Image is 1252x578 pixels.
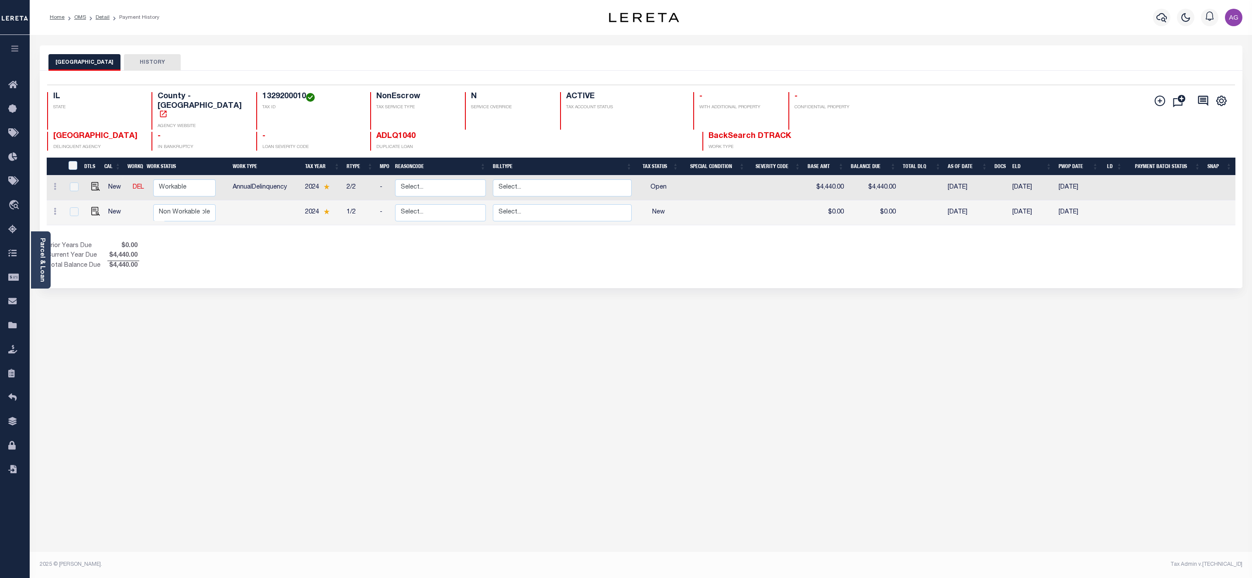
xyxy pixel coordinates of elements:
[63,158,81,175] th: &nbsp;
[262,132,265,140] span: -
[899,158,944,175] th: Total DLQ: activate to sort column ascending
[105,200,129,225] td: New
[566,92,682,102] h4: ACTIVE
[343,175,376,200] td: 2/2
[1225,9,1242,26] img: svg+xml;base64,PHN2ZyB4bWxucz0iaHR0cDovL3d3dy53My5vcmcvMjAwMC9zdmciIHBvaW50ZXItZXZlbnRzPSJub25lIi...
[1126,158,1204,175] th: Payment Batch Status: activate to sort column ascending
[107,241,139,251] span: $0.00
[47,158,63,175] th: &nbsp;&nbsp;&nbsp;&nbsp;&nbsp;&nbsp;&nbsp;&nbsp;&nbsp;&nbsp;
[105,175,129,200] td: New
[53,132,138,140] span: [GEOGRAPHIC_DATA]
[709,132,791,140] span: BackSearch DTRACK
[847,175,899,200] td: $4,440.00
[376,92,455,102] h4: NonEscrow
[47,251,107,261] td: Current Year Due
[50,15,65,20] a: Home
[609,13,679,22] img: logo-dark.svg
[262,104,360,111] p: TAX ID
[635,158,681,175] th: Tax Status: activate to sort column ascending
[392,158,489,175] th: ReasonCode: activate to sort column ascending
[795,93,798,100] span: -
[376,200,392,225] td: -
[158,132,161,140] span: -
[158,144,246,151] p: IN BANKRUPTCY
[343,200,376,225] td: 1/2
[96,15,110,20] a: Detail
[1055,158,1101,175] th: PWOP Date: activate to sort column ascending
[795,104,883,111] p: CONFIDENTIAL PROPERTY
[471,92,550,102] h4: N
[229,175,302,200] td: AnnualDelinquency
[53,92,141,102] h4: IL
[323,209,330,214] img: Star.svg
[566,104,682,111] p: TAX ACCOUNT STATUS
[47,261,107,270] td: Total Balance Due
[158,92,246,120] h4: County - [GEOGRAPHIC_DATA]
[158,123,246,130] p: AGENCY WEBSITE
[343,158,376,175] th: RType: activate to sort column ascending
[1055,175,1101,200] td: [DATE]
[1055,200,1101,225] td: [DATE]
[376,132,416,140] a: ADLQ1040
[804,158,847,175] th: Base Amt: activate to sort column ascending
[323,184,330,189] img: Star.svg
[847,158,899,175] th: Balance Due: activate to sort column ascending
[107,261,139,271] span: $4,440.00
[53,144,141,151] p: DELINQUENT AGENCY
[74,15,86,20] a: OMS
[262,92,360,102] h4: 1329200010
[944,158,991,175] th: As of Date: activate to sort column ascending
[133,184,144,190] a: DEL
[1009,200,1055,225] td: [DATE]
[47,241,107,251] td: Prior Years Due
[302,175,343,200] td: 2024
[1009,158,1055,175] th: ELD: activate to sort column ascending
[748,158,804,175] th: Severity Code: activate to sort column ascending
[110,14,159,21] li: Payment History
[699,104,778,111] p: WITH ADDITIONAL PROPERTY
[107,251,139,261] span: $4,440.00
[101,158,124,175] th: CAL: activate to sort column ascending
[804,175,847,200] td: $4,440.00
[229,158,302,175] th: Work Type
[262,144,360,151] p: LOAN SEVERITY CODE
[124,54,181,71] button: HISTORY
[635,175,681,200] td: Open
[699,93,702,100] span: -
[847,200,899,225] td: $0.00
[1102,158,1126,175] th: LD: activate to sort column ascending
[1204,158,1235,175] th: SNAP: activate to sort column ascending
[682,158,748,175] th: Special Condition: activate to sort column ascending
[8,200,22,211] i: travel_explore
[944,200,991,225] td: [DATE]
[53,104,141,111] p: STATE
[471,104,550,111] p: SERVICE OVERRIDE
[991,158,1009,175] th: Docs
[709,144,797,151] p: WORK TYPE
[376,144,559,151] p: DUPLICATE LOAN
[48,54,120,71] button: [GEOGRAPHIC_DATA]
[376,175,392,200] td: -
[302,200,343,225] td: 2024
[804,200,847,225] td: $0.00
[81,158,101,175] th: DTLS
[376,104,455,111] p: TAX SERVICE TYPE
[376,158,392,175] th: MPO
[302,158,343,175] th: Tax Year: activate to sort column ascending
[489,158,636,175] th: BillType: activate to sort column ascending
[635,200,681,225] td: New
[944,175,991,200] td: [DATE]
[1009,175,1055,200] td: [DATE]
[39,238,45,282] a: Parcel & Loan
[124,158,143,175] th: WorkQ
[143,158,203,175] th: Work Status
